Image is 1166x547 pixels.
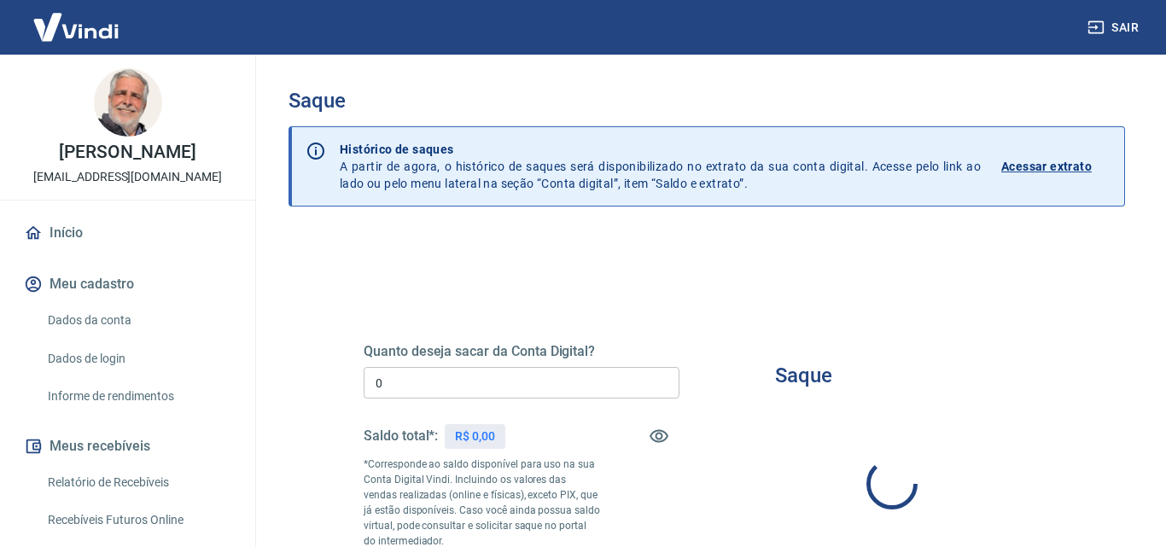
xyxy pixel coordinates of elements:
[41,341,235,376] a: Dados de login
[41,303,235,338] a: Dados da conta
[41,503,235,538] a: Recebíveis Futuros Online
[33,168,222,186] p: [EMAIL_ADDRESS][DOMAIN_NAME]
[94,68,162,137] img: eb92f1a3-854a-48f6-a2ed-eec5c1de0a86.jpeg
[59,143,195,161] p: [PERSON_NAME]
[41,379,235,414] a: Informe de rendimentos
[20,265,235,303] button: Meu cadastro
[20,428,235,465] button: Meus recebíveis
[1001,141,1111,192] a: Acessar extrato
[20,1,131,53] img: Vindi
[289,89,1125,113] h3: Saque
[41,465,235,500] a: Relatório de Recebíveis
[20,214,235,252] a: Início
[455,428,495,445] p: R$ 0,00
[775,364,832,387] h3: Saque
[364,428,438,445] h5: Saldo total*:
[1001,158,1092,175] p: Acessar extrato
[1084,12,1146,44] button: Sair
[340,141,981,158] p: Histórico de saques
[340,141,981,192] p: A partir de agora, o histórico de saques será disponibilizado no extrato da sua conta digital. Ac...
[364,343,679,360] h5: Quanto deseja sacar da Conta Digital?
